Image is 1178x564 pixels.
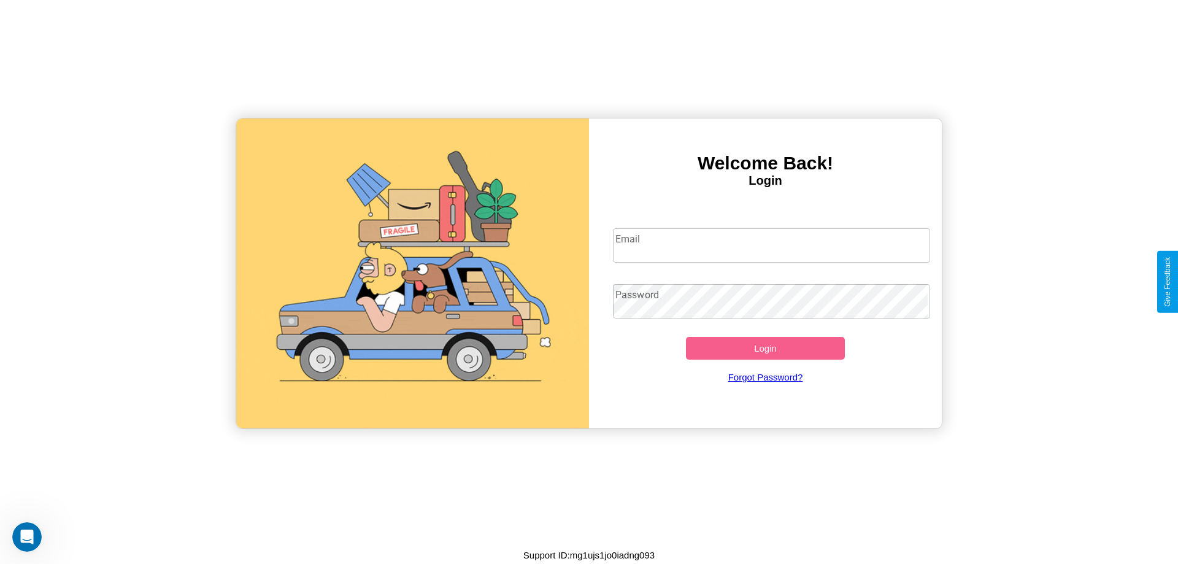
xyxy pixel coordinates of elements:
[523,547,655,563] p: Support ID: mg1ujs1jo0iadng093
[686,337,845,360] button: Login
[607,360,925,395] a: Forgot Password?
[589,153,942,174] h3: Welcome Back!
[589,174,942,188] h4: Login
[1163,257,1172,307] div: Give Feedback
[236,118,589,428] img: gif
[12,522,42,552] iframe: Intercom live chat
